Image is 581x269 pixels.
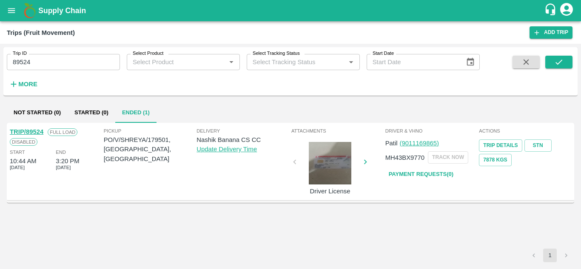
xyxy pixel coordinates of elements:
p: MH43BX9770 [385,153,424,162]
button: Open [226,57,237,68]
input: Start Date [367,54,459,70]
button: Choose date [462,54,478,70]
button: Open [345,57,356,68]
span: Full Load [48,128,77,136]
a: Payment Requests(0) [385,167,457,182]
span: [DATE] [56,164,71,171]
a: (9011169865) [400,140,439,147]
button: Not Started (0) [7,102,68,123]
button: Started (0) [68,102,115,123]
strong: More [18,81,37,88]
div: Trips (Fruit Movement) [7,27,75,38]
p: Nashik Banana CS CC [197,135,290,144]
p: PO/V/SHREYA/179501, [GEOGRAPHIC_DATA], [GEOGRAPHIC_DATA] [104,135,197,164]
input: Enter Trip ID [7,54,120,70]
div: customer-support [544,3,559,18]
a: Supply Chain [38,5,544,17]
span: Attachments [291,127,384,135]
a: Trip Details [479,139,522,152]
span: Delivery [197,127,290,135]
button: page 1 [543,249,557,262]
a: Update Delivery Time [197,146,257,153]
nav: pagination navigation [526,249,574,262]
img: logo [21,2,38,19]
span: Pickup [104,127,197,135]
div: 10:44 AM [10,156,37,166]
button: open drawer [2,1,21,20]
span: Driver & VHNo [385,127,478,135]
input: Select Tracking Status [249,57,332,68]
span: End [56,148,66,156]
label: Select Product [133,50,163,57]
span: Patil [385,140,398,147]
label: Start Date [373,50,394,57]
div: 3:20 PM [56,156,79,166]
span: Actions [479,127,571,135]
button: Ended (1) [115,102,157,123]
button: 7878 Kgs [479,154,511,166]
input: Select Product [129,57,223,68]
a: Add Trip [530,26,572,39]
p: Driver License [298,187,362,196]
label: Trip ID [13,50,27,57]
span: [DATE] [10,164,25,171]
span: Start [10,148,25,156]
button: More [7,77,40,91]
a: TRIP/89524 [10,128,43,135]
b: Supply Chain [38,6,86,15]
div: account of current user [559,2,574,20]
a: STN [524,139,552,152]
span: Disabled [10,138,37,146]
label: Select Tracking Status [253,50,300,57]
